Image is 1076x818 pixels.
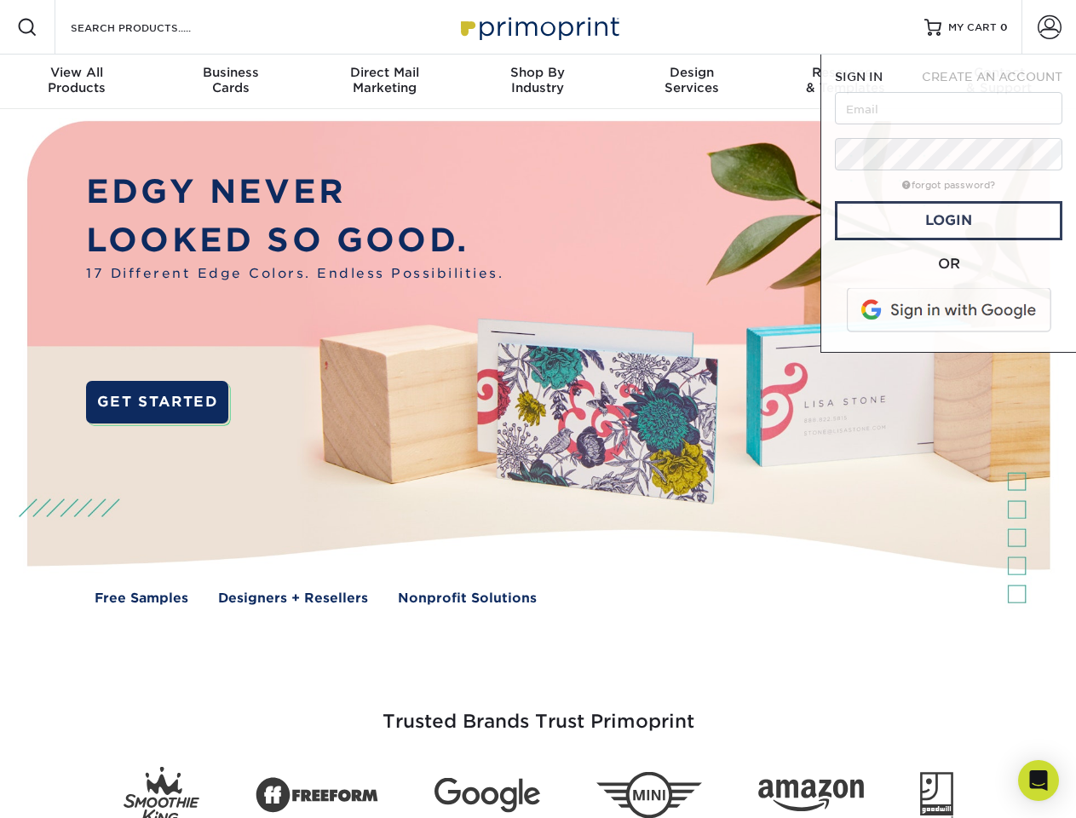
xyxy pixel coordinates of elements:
[615,55,768,109] a: DesignServices
[920,772,953,818] img: Goodwill
[461,65,614,95] div: Industry
[768,55,922,109] a: Resources& Templates
[1018,760,1059,801] div: Open Intercom Messenger
[835,92,1062,124] input: Email
[308,65,461,95] div: Marketing
[86,168,503,216] p: EDGY NEVER
[86,264,503,284] span: 17 Different Edge Colors. Endless Possibilities.
[768,65,922,95] div: & Templates
[40,670,1037,753] h3: Trusted Brands Trust Primoprint
[758,780,864,812] img: Amazon
[95,589,188,608] a: Free Samples
[835,254,1062,274] div: OR
[86,216,503,265] p: LOOKED SO GOOD.
[153,65,307,95] div: Cards
[398,589,537,608] a: Nonprofit Solutions
[902,180,995,191] a: forgot password?
[308,55,461,109] a: Direct MailMarketing
[153,55,307,109] a: BusinessCards
[69,17,235,37] input: SEARCH PRODUCTS.....
[453,9,624,45] img: Primoprint
[948,20,997,35] span: MY CART
[922,70,1062,84] span: CREATE AN ACCOUNT
[461,65,614,80] span: Shop By
[434,778,540,813] img: Google
[308,65,461,80] span: Direct Mail
[1000,21,1008,33] span: 0
[835,201,1062,240] a: Login
[835,70,883,84] span: SIGN IN
[615,65,768,95] div: Services
[218,589,368,608] a: Designers + Resellers
[153,65,307,80] span: Business
[615,65,768,80] span: Design
[768,65,922,80] span: Resources
[461,55,614,109] a: Shop ByIndustry
[86,381,228,423] a: GET STARTED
